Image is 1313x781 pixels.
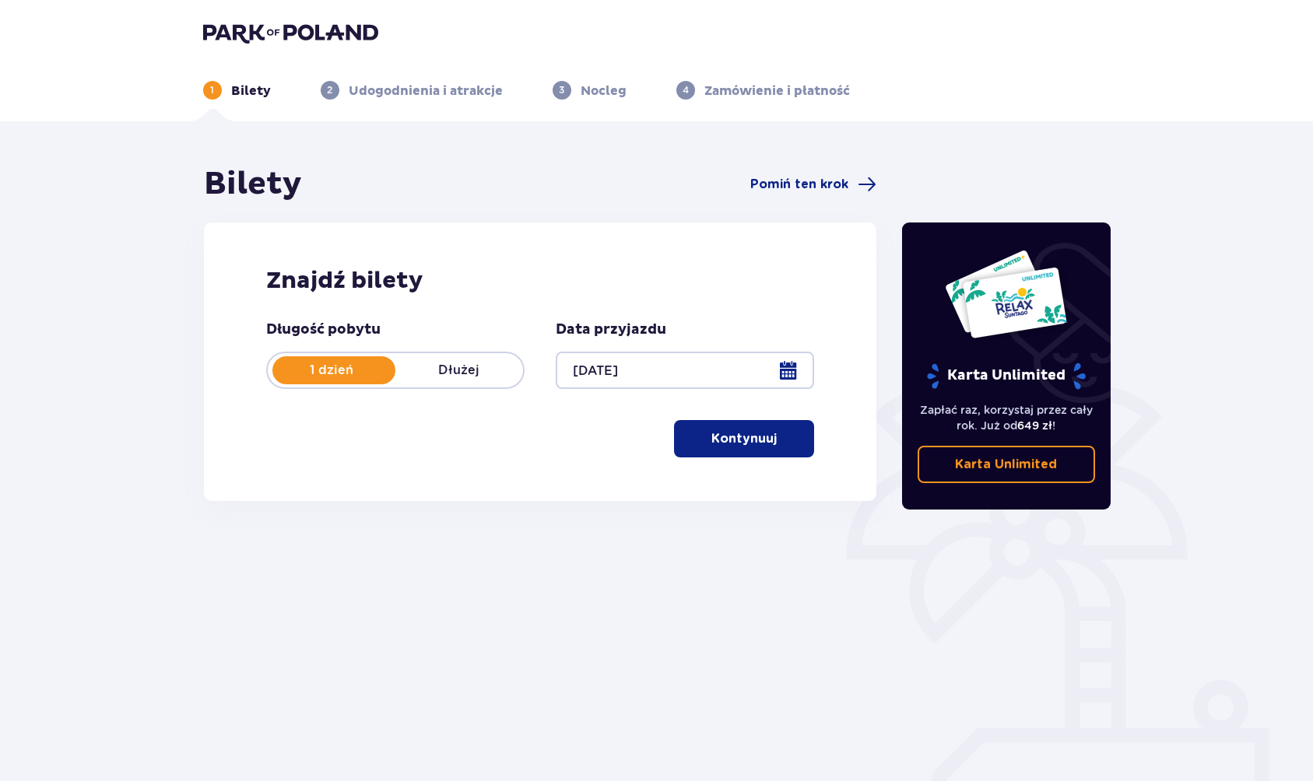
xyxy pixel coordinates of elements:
a: Karta Unlimited [918,446,1095,483]
p: Nocleg [581,82,627,100]
p: Udogodnienia i atrakcje [349,82,503,100]
p: Karta Unlimited [955,456,1057,473]
p: Karta Unlimited [925,362,1087,390]
span: Pomiń ten krok [750,176,848,193]
p: Zamówienie i płatność [704,82,850,100]
span: 649 zł [1017,419,1052,432]
p: 1 dzień [268,362,395,379]
img: Park of Poland logo [203,22,378,44]
p: Kontynuuj [711,430,777,447]
p: 4 [683,83,689,97]
p: 2 [327,83,332,97]
h2: Znajdź bilety [266,266,815,296]
p: Długość pobytu [266,320,381,339]
p: 1 [210,83,214,97]
p: Zapłać raz, korzystaj przez cały rok. Już od ! [918,402,1095,433]
h1: Bilety [204,165,302,204]
p: Bilety [231,82,271,100]
p: Dłużej [395,362,523,379]
p: Data przyjazdu [556,320,666,339]
p: 3 [559,83,564,97]
button: Kontynuuj [674,420,814,457]
a: Pomiń ten krok [750,175,876,194]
